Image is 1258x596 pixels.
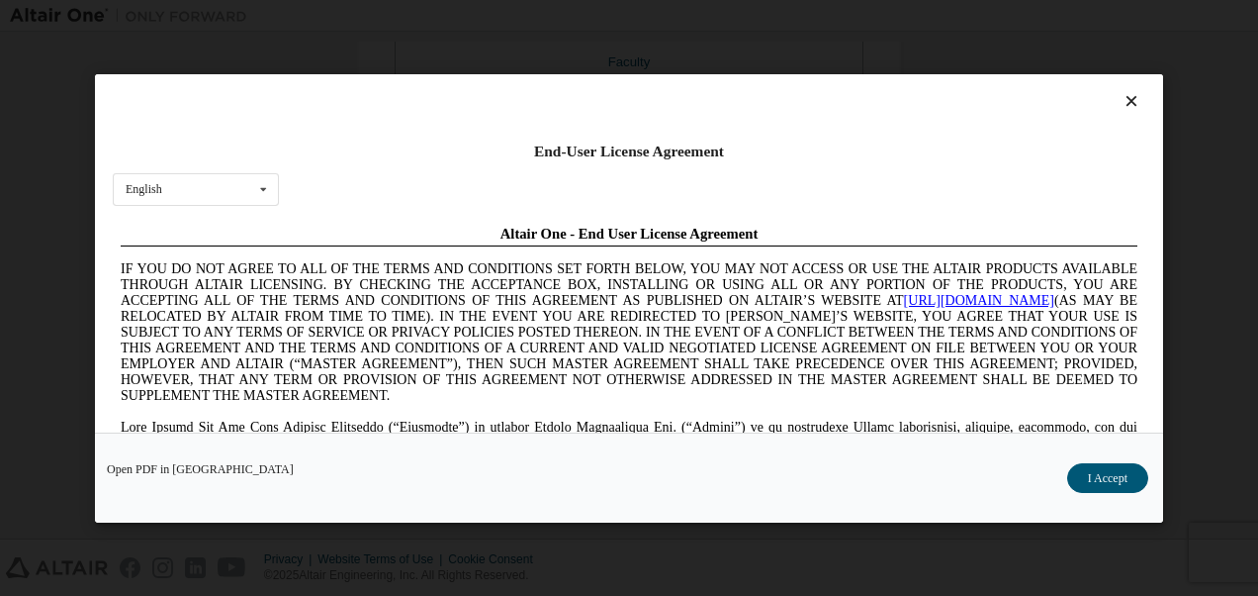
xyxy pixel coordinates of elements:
a: [URL][DOMAIN_NAME] [791,75,942,90]
span: Lore Ipsumd Sit Ame Cons Adipisc Elitseddo (“Eiusmodte”) in utlabor Etdolo Magnaaliqua Eni. (“Adm... [8,202,1025,344]
button: I Accept [1067,462,1148,492]
div: English [126,183,162,195]
div: End-User License Agreement [113,142,1145,161]
span: IF YOU DO NOT AGREE TO ALL OF THE TERMS AND CONDITIONS SET FORTH BELOW, YOU MAY NOT ACCESS OR USE... [8,44,1025,185]
span: Altair One - End User License Agreement [388,8,646,24]
a: Open PDF in [GEOGRAPHIC_DATA] [107,462,294,474]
